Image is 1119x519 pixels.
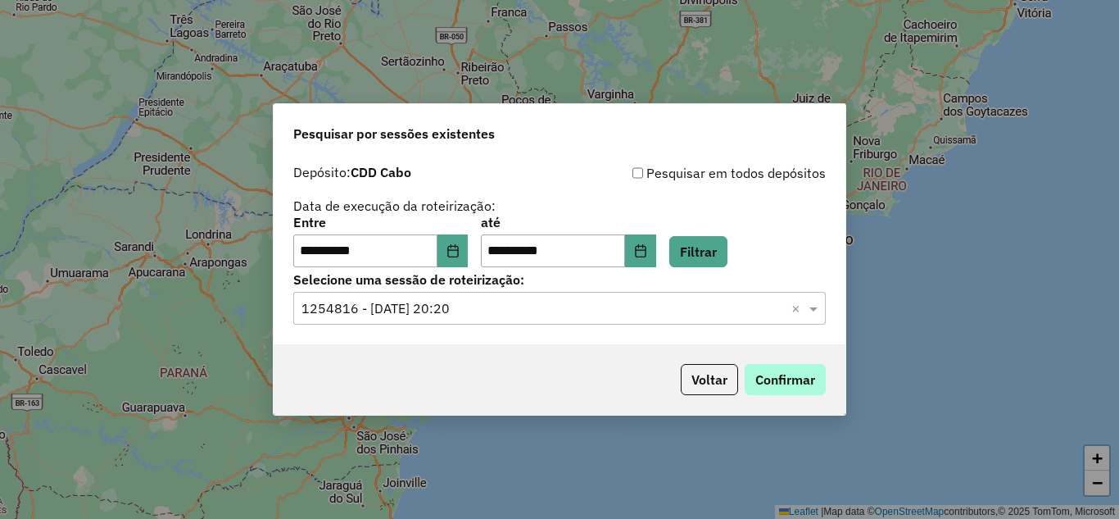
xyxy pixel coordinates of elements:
[625,234,656,267] button: Choose Date
[293,162,411,182] label: Depósito:
[791,298,805,318] span: Clear all
[745,364,826,395] button: Confirmar
[559,163,826,183] div: Pesquisar em todos depósitos
[481,212,655,232] label: até
[351,164,411,180] strong: CDD Cabo
[293,196,496,216] label: Data de execução da roteirização:
[293,212,468,232] label: Entre
[681,364,738,395] button: Voltar
[437,234,469,267] button: Choose Date
[669,236,727,267] button: Filtrar
[293,270,826,289] label: Selecione uma sessão de roteirização:
[293,124,495,143] span: Pesquisar por sessões existentes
